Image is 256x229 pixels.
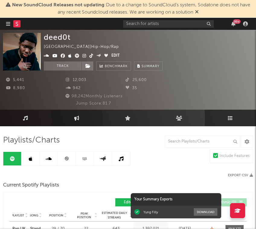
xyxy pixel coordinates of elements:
[105,63,128,70] span: Benchmark
[44,61,82,71] button: Track
[30,214,38,217] span: Song
[165,136,240,148] input: Search Playlists/Charts
[111,52,120,60] button: Edit
[142,65,159,68] span: Summary
[66,86,81,90] span: 942
[3,137,60,144] span: Playlists/Charts
[131,193,221,206] div: Your Summary Exports
[228,174,253,177] button: Export CSV
[44,33,71,42] div: deed0t
[76,102,111,105] span: Jump Score: 81.7
[75,212,94,219] span: Peak Position
[126,86,137,90] span: 35
[231,21,235,26] button: 99+
[6,86,25,90] span: 8,980
[6,78,24,82] span: 5,441
[143,210,158,214] div: Yung Filly
[126,78,147,82] span: 25,600
[115,198,156,206] button: Editorial(3)
[233,19,241,24] div: 99 +
[96,61,131,71] a: Benchmark
[12,3,104,8] span: New SoundCloud Releases not updating
[12,3,250,15] span: : Due to a change to SoundCloud's system, Sodatone does not have any recent Soundcloud releases. ...
[66,78,86,82] span: 12,003
[219,152,250,160] div: Include Features
[44,43,126,51] div: [GEOGRAPHIC_DATA] | Hip-Hop/Rap
[119,201,147,204] span: Editorial ( 3 )
[134,61,163,71] button: Summary
[194,208,217,216] button: Download
[100,211,128,220] span: Estimated Daily Streams
[195,10,199,15] span: Dismiss
[65,94,123,98] span: 98,242 Monthly Listeners
[210,201,238,204] span: Algorithmic ( 0 )
[123,20,214,28] input: Search for artists
[3,182,59,189] span: Current Spotify Playlists
[11,214,24,217] span: Playlist
[49,214,63,217] span: Position
[206,198,247,206] button: Algorithmic(0)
